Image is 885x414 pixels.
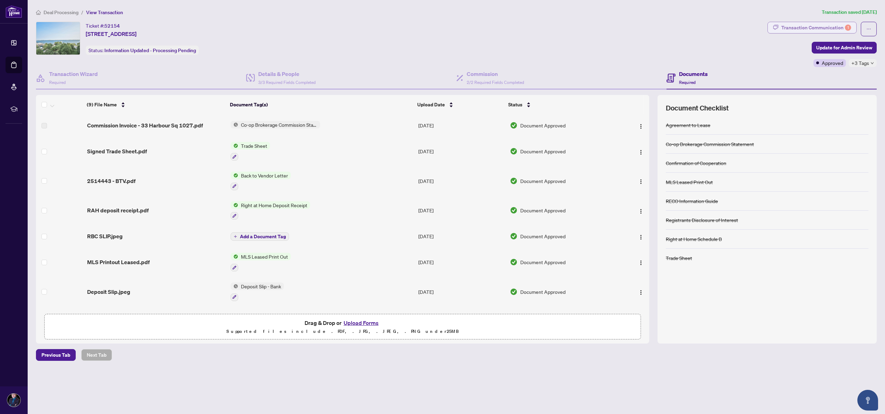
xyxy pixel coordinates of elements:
[231,172,291,190] button: Status IconBack to Vendor Letter
[638,234,644,240] img: Logo
[822,8,877,16] article: Transaction saved [DATE]
[87,232,123,240] span: RBC SLIP.jpeg
[258,80,316,85] span: 3/3 Required Fields Completed
[417,101,445,108] span: Upload Date
[238,253,291,260] span: MLS Leased Print Out
[86,22,120,30] div: Ticket #:
[87,121,203,129] span: Commission Invoice - 33 Harbour Sq 1027.pdf
[510,232,518,240] img: Document Status
[416,307,507,336] td: [DATE]
[238,172,291,179] span: Back to Vendor Letter
[638,179,644,184] img: Logo
[49,327,636,336] p: Supported files include .PDF, .JPG, .JPEG, .PNG under 25 MB
[305,318,381,327] span: Drag & Drop or
[81,8,83,16] li: /
[467,70,524,78] h4: Commission
[238,201,310,209] span: Right at Home Deposit Receipt
[86,9,123,16] span: View Transaction
[231,253,291,271] button: Status IconMLS Leased Print Out
[104,47,196,54] span: Information Updated - Processing Pending
[238,282,284,290] span: Deposit Slip - Bank
[635,146,646,157] button: Logo
[49,70,98,78] h4: Transaction Wizard
[505,95,616,114] th: Status
[416,247,507,277] td: [DATE]
[510,147,518,155] img: Document Status
[227,95,414,114] th: Document Tag(s)
[635,120,646,131] button: Logo
[416,136,507,166] td: [DATE]
[638,209,644,214] img: Logo
[231,121,238,128] img: Status Icon
[231,201,310,220] button: Status IconRight at Home Deposit Receipt
[666,140,754,148] div: Co-op Brokerage Commission Statement
[816,42,872,53] span: Update for Admin Review
[767,22,857,33] button: Transaction Communication1
[467,80,524,85] span: 2/2 Required Fields Completed
[416,114,507,136] td: [DATE]
[857,390,878,411] button: Open asap
[520,258,566,266] span: Document Approved
[86,46,199,55] div: Status:
[231,232,289,241] button: Add a Document Tag
[231,232,289,241] button: Add a Document Tag
[812,42,877,54] button: Update for Admin Review
[342,318,381,327] button: Upload Forms
[666,178,713,186] div: MLS Leased Print Out
[870,61,874,65] span: down
[510,177,518,185] img: Document Status
[234,235,237,238] span: plus
[520,122,566,129] span: Document Approved
[822,59,843,67] span: Approved
[679,70,708,78] h4: Documents
[231,253,238,260] img: Status Icon
[231,142,270,161] button: Status IconTrade Sheet
[635,175,646,186] button: Logo
[6,5,22,18] img: logo
[510,206,518,214] img: Document Status
[510,288,518,296] img: Document Status
[510,258,518,266] img: Document Status
[520,177,566,185] span: Document Approved
[84,95,227,114] th: (9) File Name
[87,177,136,185] span: 2514443 - BTV.pdf
[45,314,641,340] span: Drag & Drop orUpload FormsSupported files include .PDF, .JPG, .JPEG, .PNG under25MB
[238,121,320,128] span: Co-op Brokerage Commission Statement
[635,205,646,216] button: Logo
[666,254,692,262] div: Trade Sheet
[851,59,869,67] span: +3 Tags
[666,216,738,224] div: Registrants Disclosure of Interest
[845,25,851,31] div: 1
[231,121,320,128] button: Status IconCo-op Brokerage Commission Statement
[635,257,646,268] button: Logo
[231,201,238,209] img: Status Icon
[666,121,710,129] div: Agreement to Lease
[638,290,644,295] img: Logo
[520,206,566,214] span: Document Approved
[635,286,646,297] button: Logo
[238,142,270,150] span: Trade Sheet
[416,196,507,225] td: [DATE]
[41,349,70,360] span: Previous Tab
[7,394,20,407] img: Profile Icon
[666,235,722,243] div: Right at Home Schedule B
[231,282,238,290] img: Status Icon
[87,206,149,214] span: RAH deposit receipt.pdf
[231,172,238,179] img: Status Icon
[36,10,41,15] span: home
[44,9,78,16] span: Deal Processing
[638,124,644,129] img: Logo
[666,197,718,205] div: RECO Information Guide
[520,232,566,240] span: Document Approved
[87,147,147,155] span: Signed Trade Sheet.pdf
[866,27,871,31] span: ellipsis
[635,231,646,242] button: Logo
[87,288,130,296] span: Deposit Slip.jpeg
[104,23,120,29] span: 52154
[638,150,644,155] img: Logo
[520,288,566,296] span: Document Approved
[87,258,150,266] span: MLS Printout Leased.pdf
[87,101,117,108] span: (9) File Name
[679,80,696,85] span: Required
[638,260,644,266] img: Logo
